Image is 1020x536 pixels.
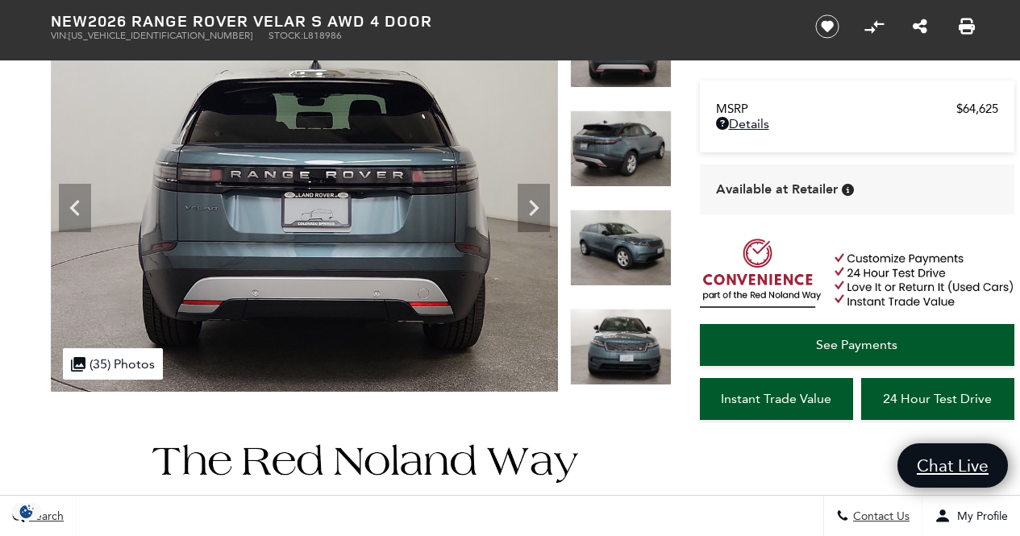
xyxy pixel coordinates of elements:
span: Instant Trade Value [721,391,831,406]
div: Next [518,184,550,232]
span: 24 Hour Test Drive [883,391,992,406]
span: Chat Live [909,455,997,476]
img: New 2026 Giola Green Land Rover S image 15 [570,309,672,385]
a: Share this New 2026 Range Rover Velar S AWD 4 Door [913,17,927,36]
div: (35) Photos [63,348,163,380]
div: Vehicle is in stock and ready for immediate delivery. Due to demand, availability is subject to c... [842,184,854,196]
span: See Payments [816,337,897,352]
button: Save vehicle [810,14,845,39]
span: My Profile [951,509,1008,523]
a: Details [716,116,998,131]
a: See Payments [700,324,1014,366]
span: Stock: [269,30,303,41]
img: New 2026 Giola Green Land Rover S image 12 [51,11,558,392]
span: L818986 [303,30,342,41]
button: Open user profile menu [922,496,1020,536]
div: Privacy Settings [8,503,45,520]
a: 24 Hour Test Drive [861,378,1014,420]
span: $64,625 [956,102,998,116]
span: Available at Retailer [716,181,838,198]
a: Instant Trade Value [700,378,853,420]
strong: New [51,10,88,31]
img: New 2026 Giola Green Land Rover S image 14 [570,210,672,286]
span: [US_VEHICLE_IDENTIFICATION_NUMBER] [69,30,252,41]
a: Chat Live [897,443,1008,488]
span: MSRP [716,102,956,116]
span: VIN: [51,30,69,41]
span: Contact Us [849,509,910,523]
img: New 2026 Giola Green Land Rover S image 13 [570,110,672,187]
a: Print this New 2026 Range Rover Velar S AWD 4 Door [959,17,975,36]
a: MSRP $64,625 [716,102,998,116]
div: Previous [59,184,91,232]
button: Compare vehicle [862,15,886,39]
h1: 2026 Range Rover Velar S AWD 4 Door [51,12,789,30]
